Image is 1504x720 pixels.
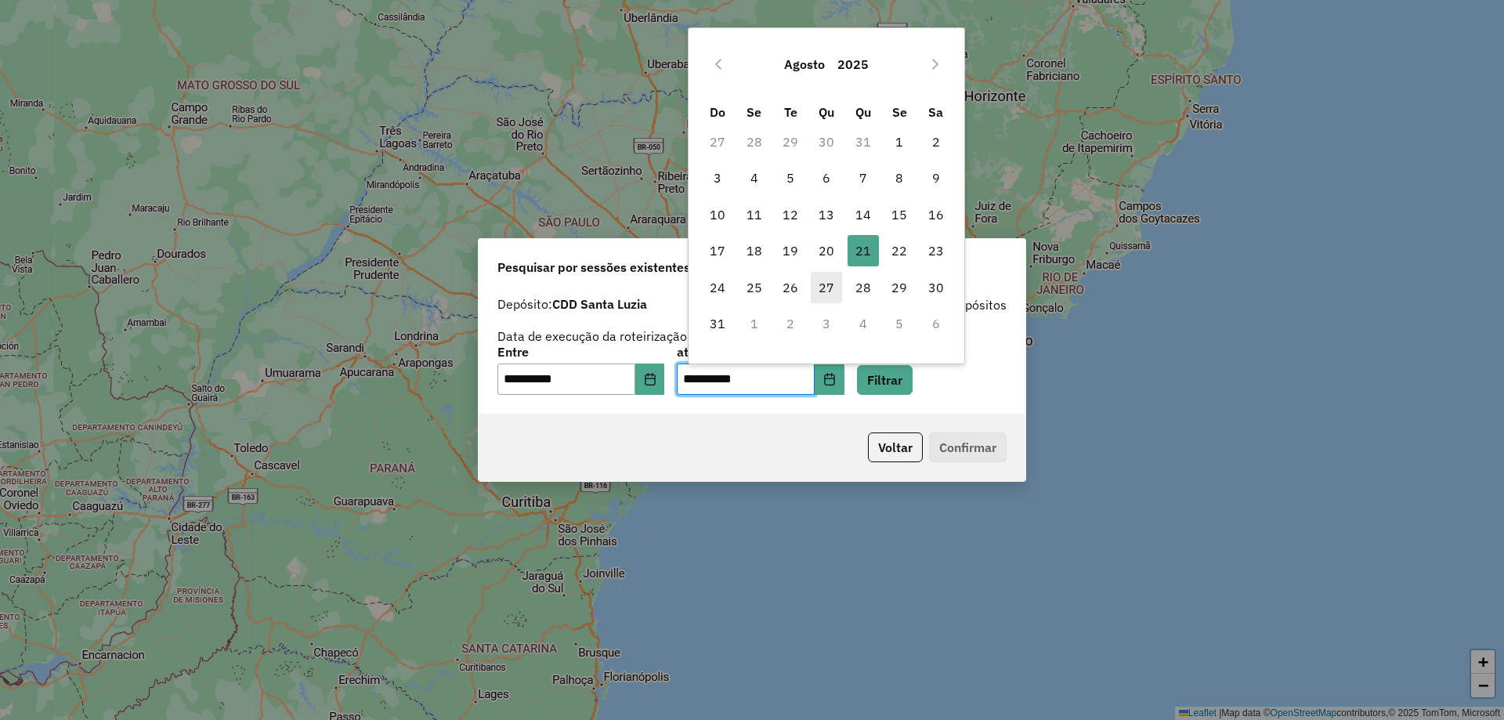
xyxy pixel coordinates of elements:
[917,269,953,305] td: 30
[917,306,953,342] td: 6
[700,197,736,233] td: 10
[552,296,647,312] strong: CDD Santa Luzia
[845,306,881,342] td: 4
[497,327,691,346] label: Data de execução da roteirização:
[700,269,736,305] td: 24
[811,235,842,266] span: 20
[700,160,736,196] td: 3
[736,197,772,233] td: 11
[920,126,952,157] span: 2
[831,45,875,83] button: Choose Year
[775,235,806,266] span: 19
[688,27,965,364] div: Choose Date
[845,124,881,160] td: 31
[736,160,772,196] td: 4
[497,342,664,361] label: Entre
[772,233,808,269] td: 19
[868,432,923,462] button: Voltar
[815,364,844,395] button: Choose Date
[819,104,834,120] span: Qu
[845,197,881,233] td: 14
[881,233,917,269] td: 22
[845,160,881,196] td: 7
[772,306,808,342] td: 2
[772,160,808,196] td: 5
[775,199,806,230] span: 12
[928,104,943,120] span: Sa
[739,235,770,266] span: 18
[808,197,844,233] td: 13
[772,197,808,233] td: 12
[739,272,770,303] span: 25
[775,162,806,194] span: 5
[497,258,690,277] span: Pesquisar por sessões existentes
[881,197,917,233] td: 15
[772,269,808,305] td: 26
[917,124,953,160] td: 2
[702,199,733,230] span: 10
[635,364,665,395] button: Choose Date
[739,199,770,230] span: 11
[881,269,917,305] td: 29
[884,235,915,266] span: 22
[808,306,844,342] td: 3
[917,160,953,196] td: 9
[920,162,952,194] span: 9
[736,306,772,342] td: 1
[881,306,917,342] td: 5
[808,160,844,196] td: 6
[917,197,953,233] td: 16
[845,269,881,305] td: 28
[808,233,844,269] td: 20
[772,124,808,160] td: 29
[881,160,917,196] td: 8
[920,199,952,230] span: 16
[677,342,844,361] label: até
[857,365,913,395] button: Filtrar
[710,104,725,120] span: Do
[808,124,844,160] td: 30
[892,104,907,120] span: Se
[811,162,842,194] span: 6
[920,235,952,266] span: 23
[811,199,842,230] span: 13
[920,272,952,303] span: 30
[848,235,879,266] span: 21
[702,308,733,339] span: 31
[700,306,736,342] td: 31
[739,162,770,194] span: 4
[736,124,772,160] td: 28
[736,269,772,305] td: 25
[700,233,736,269] td: 17
[848,272,879,303] span: 28
[848,162,879,194] span: 7
[706,52,731,77] button: Previous Month
[775,272,806,303] span: 26
[923,52,948,77] button: Next Month
[700,124,736,160] td: 27
[497,295,647,313] label: Depósito:
[778,45,831,83] button: Choose Month
[845,233,881,269] td: 21
[917,233,953,269] td: 23
[747,104,761,120] span: Se
[808,269,844,305] td: 27
[848,199,879,230] span: 14
[702,235,733,266] span: 17
[855,104,871,120] span: Qu
[881,124,917,160] td: 1
[702,272,733,303] span: 24
[736,233,772,269] td: 18
[702,162,733,194] span: 3
[811,272,842,303] span: 27
[884,272,915,303] span: 29
[884,162,915,194] span: 8
[884,199,915,230] span: 15
[784,104,797,120] span: Te
[884,126,915,157] span: 1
